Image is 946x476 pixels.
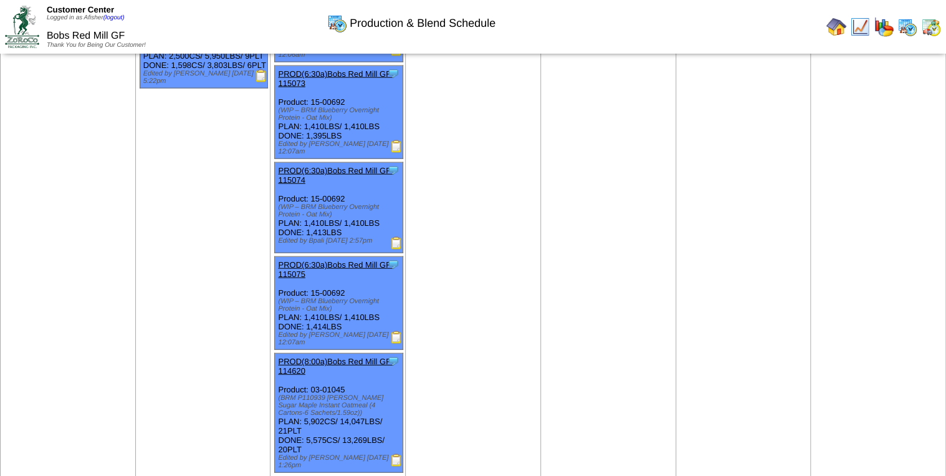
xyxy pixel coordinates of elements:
div: Product: 15-00692 PLAN: 1,410LBS / 1,410LBS DONE: 1,414LBS [275,257,403,350]
img: graph.gif [874,17,894,37]
img: Production Report [390,140,403,153]
img: Production Report [255,70,267,82]
a: (logout) [103,14,125,21]
div: (WIP – BRM Blueberry Overnight Protein - Oat Mix) [278,298,402,313]
img: Tooltip [387,164,399,177]
img: ZoRoCo_Logo(Green%26Foil)%20jpg.webp [5,6,39,47]
img: Production Report [390,331,403,344]
div: Edited by [PERSON_NAME] [DATE] 12:07am [278,140,402,155]
img: Production Report [390,237,403,250]
a: PROD(6:30a)Bobs Red Mill GF-115074 [278,166,393,185]
img: calendarinout.gif [921,17,941,37]
img: calendarprod.gif [897,17,917,37]
span: Thank You for Being Our Customer! [47,42,146,49]
a: PROD(6:30a)Bobs Red Mill GF-115075 [278,260,393,279]
div: (BRM P110939 [PERSON_NAME] Sugar Maple Instant Oatmeal (4 Cartons-6 Sachets/1.59oz)) [278,394,402,417]
div: Product: 15-00692 PLAN: 1,410LBS / 1,410LBS DONE: 1,395LBS [275,66,403,159]
span: Production & Blend Schedule [350,17,495,30]
img: Tooltip [387,355,399,367]
span: Customer Center [47,5,114,14]
img: calendarprod.gif [327,13,347,33]
img: Production Report [390,454,403,467]
img: line_graph.gif [850,17,870,37]
div: Product: 15-00692 PLAN: 1,410LBS / 1,410LBS DONE: 1,413LBS [275,163,403,253]
div: (WIP – BRM Blueberry Overnight Protein - Oat Mix) [278,107,402,122]
a: PROD(6:30a)Bobs Red Mill GF-115073 [278,69,393,88]
div: Edited by [PERSON_NAME] [DATE] 1:26pm [278,454,402,469]
a: PROD(8:00a)Bobs Red Mill GF-114620 [278,357,393,376]
div: Product: 03-01045 PLAN: 5,902CS / 14,047LBS / 21PLT DONE: 5,575CS / 13,269LBS / 20PLT [275,354,403,473]
img: Tooltip [387,67,399,80]
span: Bobs Red Mill GF [47,31,125,41]
img: home.gif [826,17,846,37]
div: Edited by [PERSON_NAME] [DATE] 5:22pm [143,70,267,85]
span: Logged in as Afisher [47,14,125,21]
div: Edited by [PERSON_NAME] [DATE] 12:07am [278,331,402,346]
div: Edited by Bpali [DATE] 2:57pm [278,237,402,245]
img: Tooltip [387,258,399,271]
div: (WIP – BRM Blueberry Overnight Protein - Oat Mix) [278,203,402,218]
